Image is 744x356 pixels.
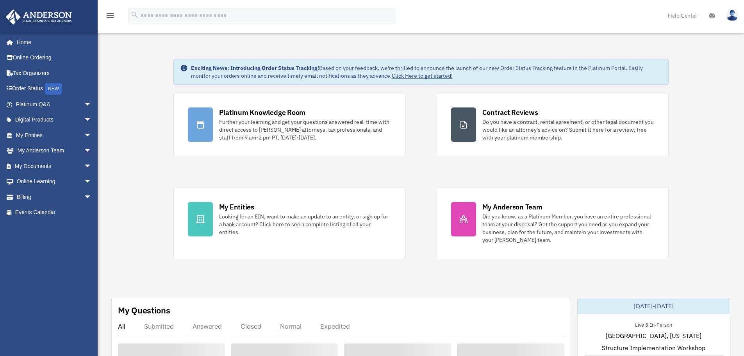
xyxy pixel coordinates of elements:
i: menu [105,11,115,20]
a: My Entitiesarrow_drop_down [5,127,103,143]
span: arrow_drop_down [84,143,100,159]
a: Home [5,34,100,50]
a: Digital Productsarrow_drop_down [5,112,103,128]
div: [DATE]-[DATE] [578,298,730,314]
div: Expedited [320,322,350,330]
div: NEW [45,83,62,95]
span: [GEOGRAPHIC_DATA], [US_STATE] [606,331,701,340]
a: Tax Organizers [5,65,103,81]
div: Further your learning and get your questions answered real-time with direct access to [PERSON_NAM... [219,118,391,141]
a: Click Here to get started! [392,72,453,79]
div: Closed [241,322,261,330]
div: Contract Reviews [482,107,538,117]
div: My Questions [118,304,170,316]
div: Based on your feedback, we're thrilled to announce the launch of our new Order Status Tracking fe... [191,64,662,80]
a: Contract Reviews Do you have a contract, rental agreement, or other legal document you would like... [437,93,669,156]
span: arrow_drop_down [84,158,100,174]
a: Order StatusNEW [5,81,103,97]
div: Do you have a contract, rental agreement, or other legal document you would like an attorney's ad... [482,118,654,141]
span: arrow_drop_down [84,174,100,190]
i: search [130,11,139,19]
img: Anderson Advisors Platinum Portal [4,9,74,25]
a: My Documentsarrow_drop_down [5,158,103,174]
div: All [118,322,125,330]
span: arrow_drop_down [84,127,100,143]
a: Platinum Knowledge Room Further your learning and get your questions answered real-time with dire... [173,93,405,156]
a: Billingarrow_drop_down [5,189,103,205]
span: arrow_drop_down [84,112,100,128]
a: menu [105,14,115,20]
div: Looking for an EIN, want to make an update to an entity, or sign up for a bank account? Click her... [219,213,391,236]
span: Structure Implementation Workshop [602,343,705,352]
div: My Anderson Team [482,202,542,212]
span: arrow_drop_down [84,97,100,113]
a: Online Ordering [5,50,103,66]
div: My Entities [219,202,254,212]
a: Platinum Q&Aarrow_drop_down [5,97,103,112]
a: My Anderson Teamarrow_drop_down [5,143,103,159]
div: Did you know, as a Platinum Member, you have an entire professional team at your disposal? Get th... [482,213,654,244]
div: Normal [280,322,302,330]
a: Events Calendar [5,205,103,220]
div: Submitted [144,322,174,330]
a: My Entities Looking for an EIN, want to make an update to an entity, or sign up for a bank accoun... [173,188,405,258]
div: Answered [193,322,222,330]
strong: Exciting News: Introducing Order Status Tracking! [191,64,319,72]
a: My Anderson Team Did you know, as a Platinum Member, you have an entire professional team at your... [437,188,669,258]
div: Platinum Knowledge Room [219,107,306,117]
a: Online Learningarrow_drop_down [5,174,103,190]
span: arrow_drop_down [84,189,100,205]
div: Live & In-Person [629,320,678,328]
img: User Pic [726,10,738,21]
